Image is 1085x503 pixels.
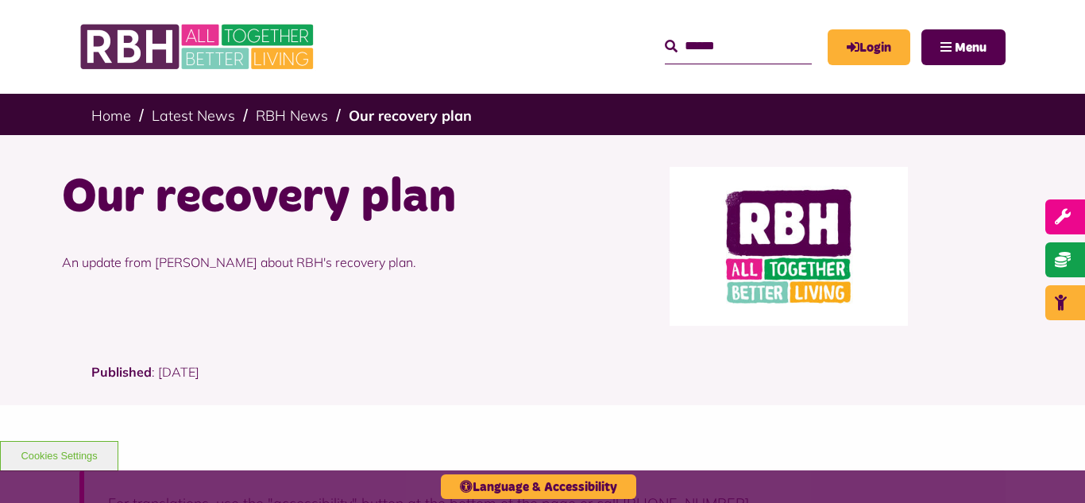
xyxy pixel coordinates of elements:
img: RBH [79,16,318,78]
p: An update from [PERSON_NAME] about RBH's recovery plan. [62,229,531,296]
a: MyRBH [828,29,910,65]
p: : [DATE] [91,362,994,405]
strong: Published [91,364,152,380]
iframe: Netcall Web Assistant for live chat [1014,431,1085,503]
button: Navigation [921,29,1006,65]
a: Latest News [152,106,235,125]
a: Our recovery plan [349,106,472,125]
h1: Our recovery plan [62,167,531,229]
a: Home [91,106,131,125]
a: RBH News [256,106,328,125]
img: RBH logo [670,167,908,326]
span: Menu [955,41,987,54]
button: Language & Accessibility [441,474,636,499]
